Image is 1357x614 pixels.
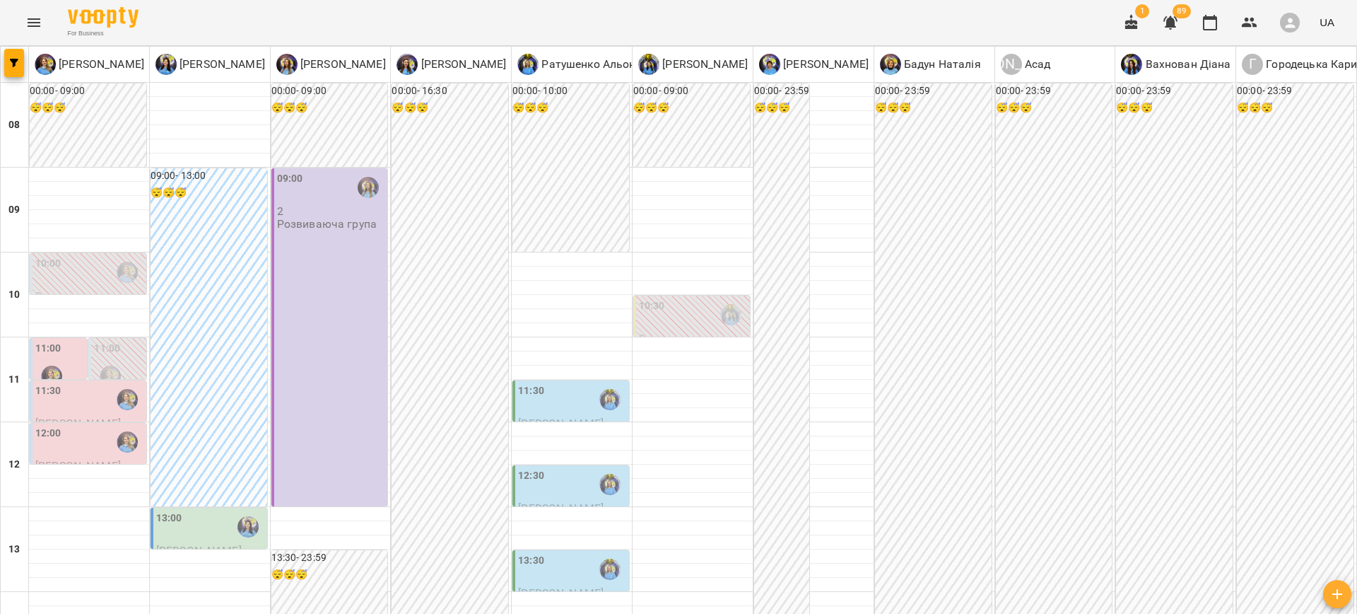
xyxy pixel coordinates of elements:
a: С [PERSON_NAME] [638,54,748,75]
h6: 11 [8,372,20,388]
h6: 00:00 - 09:00 [633,83,750,99]
h6: 😴😴😴 [996,100,1112,116]
img: Ратушенко Альона [599,474,621,495]
span: 89 [1173,4,1191,18]
div: Асад [1001,54,1051,75]
p: [PERSON_NAME] [298,56,386,73]
img: Позднякова Анастасія [41,366,62,387]
img: Позднякова Анастасія [100,366,121,387]
h6: 😴😴😴 [633,100,750,116]
h6: 00:00 - 09:00 [271,83,388,99]
span: [PERSON_NAME] [518,586,604,600]
label: 13:30 [518,553,544,569]
p: Асад [1022,56,1051,73]
span: 1 [1135,4,1149,18]
span: [PERSON_NAME] [518,502,604,515]
a: Р Ратушенко Альона [517,54,642,75]
div: Г [1242,54,1263,75]
h6: 00:00 - 23:59 [1116,83,1233,99]
label: 11:00 [35,341,61,357]
span: [PERSON_NAME] [35,417,121,430]
a: Б [PERSON_NAME] [155,54,265,75]
p: 0 [35,290,143,302]
span: [PERSON_NAME] [35,459,121,473]
h6: 😴😴😴 [512,100,629,116]
h6: 00:00 - 09:00 [30,83,146,99]
img: Позднякова Анастасія [117,431,138,453]
p: [PERSON_NAME] [418,56,506,73]
p: Розвиваюча група [277,218,377,230]
p: Бадун Наталія [901,56,981,73]
div: Позднякова Анастасія [117,262,138,283]
div: Бадун Наталія [880,54,981,75]
p: Вахнован Діана [1142,56,1230,73]
h6: 00:00 - 23:59 [875,83,992,99]
div: Ігнатенко Оксана [396,54,506,75]
h6: 😴😴😴 [1116,100,1233,116]
h6: 00:00 - 10:00 [512,83,629,99]
h6: 09 [8,202,20,218]
div: Вахнован Діана [1121,54,1230,75]
h6: 😴😴😴 [754,100,809,116]
span: [PERSON_NAME] [518,417,604,430]
h6: 😴😴😴 [271,567,388,583]
h6: 00:00 - 16:30 [392,83,508,99]
h6: 08 [8,117,20,133]
label: 11:30 [35,383,61,399]
h6: 😴😴😴 [1237,100,1353,116]
img: Р [517,54,539,75]
a: [PERSON_NAME] Асад [1001,54,1051,75]
h6: 😴😴😴 [875,100,992,116]
p: 2 [277,205,385,217]
img: К [276,54,298,75]
button: Створити урок [1323,580,1351,608]
img: Ратушенко Альона [599,559,621,580]
a: П [PERSON_NAME] [35,54,144,75]
span: For Business [68,29,139,38]
div: Чирва Юлія [759,54,869,75]
a: І [PERSON_NAME] [396,54,506,75]
img: Ратушенко Альона [599,389,621,410]
label: 10:00 [35,256,61,272]
h6: 00:00 - 23:59 [754,83,809,99]
div: Казимирів Тетяна [276,54,386,75]
p: Ратушенко Альона [539,56,642,73]
label: 12:00 [35,426,61,441]
img: І [396,54,418,75]
img: Свириденко Аня [720,304,741,325]
h6: 00:00 - 23:59 [1237,83,1353,99]
h6: 12 [8,457,20,473]
div: [PERSON_NAME] [1001,54,1022,75]
a: К [PERSON_NAME] [276,54,386,75]
label: 12:30 [518,468,544,484]
img: В [1121,54,1142,75]
img: Ч [759,54,780,75]
h6: 😴😴😴 [151,185,267,201]
img: Позднякова Анастасія [117,389,138,410]
img: П [35,54,56,75]
label: 09:00 [277,171,303,187]
p: [PERSON_NAME] [659,56,748,73]
h6: 10 [8,287,20,303]
span: UA [1320,15,1334,30]
p: [PERSON_NAME] [177,56,265,73]
h6: 13:30 - 23:59 [271,550,388,566]
img: Б [155,54,177,75]
label: 11:30 [518,383,544,399]
img: С [638,54,659,75]
label: 10:30 [639,299,665,314]
h6: 😴😴😴 [392,100,508,116]
button: Menu [17,6,51,40]
img: Базілєва Катерина [237,516,259,538]
p: [PERSON_NAME] [780,56,869,73]
a: Ч [PERSON_NAME] [759,54,869,75]
h6: 😴😴😴 [30,100,146,116]
label: 11:00 [94,341,120,357]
